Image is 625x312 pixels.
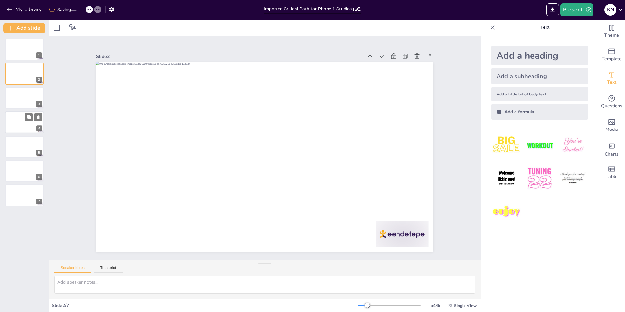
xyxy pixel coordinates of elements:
div: 2 [5,63,44,84]
div: 5 [36,150,42,156]
div: 6 [36,174,42,180]
span: Theme [604,32,619,39]
img: 7.jpeg [491,197,522,227]
div: Layout [52,23,62,33]
div: 2 [36,77,42,83]
span: Media [605,126,618,133]
div: 1 [36,52,42,58]
button: Present [560,3,593,16]
div: Add a little bit of body text [491,87,588,101]
img: 3.jpeg [558,130,588,161]
span: Position [69,24,77,32]
span: Text [607,79,616,86]
button: Export to PowerPoint [546,3,559,16]
div: Add text boxes [599,67,625,90]
span: Questions [601,102,622,110]
button: My Library [5,4,44,15]
div: Add a heading [491,46,588,65]
img: 1.jpeg [491,130,522,161]
div: 1 [5,39,44,60]
button: Transcript [94,266,123,273]
img: 4.jpeg [491,163,522,194]
button: Delete Slide [34,113,42,121]
div: 4 [36,126,42,131]
img: 2.jpeg [524,130,555,161]
div: 7 [5,184,44,206]
button: Duplicate Slide [25,113,33,121]
div: 5 [5,136,44,158]
span: Table [606,173,617,180]
div: 6 [5,160,44,182]
p: Text [498,20,592,35]
div: Get real-time input from your audience [599,90,625,114]
div: k n [604,4,616,16]
div: Slide 2 [177,218,442,252]
span: Single View [454,303,477,308]
input: Insert title [264,4,355,14]
button: Speaker Notes [54,266,91,273]
div: 7 [36,199,42,204]
div: Add charts and graphs [599,137,625,161]
div: 3 [36,101,42,107]
div: 4 [5,111,44,133]
div: Add images, graphics, shapes or video [599,114,625,137]
button: k n [604,3,616,16]
span: Template [602,55,622,62]
img: 5.jpeg [524,163,555,194]
div: 3 [5,87,44,109]
div: Add a subheading [491,68,588,84]
div: 54 % [427,303,443,309]
span: Charts [605,151,618,158]
button: Add slide [3,23,45,33]
div: Add a formula [491,104,588,120]
div: Add a table [599,161,625,184]
img: 6.jpeg [558,163,588,194]
div: Change the overall theme [599,20,625,43]
div: Add ready made slides [599,43,625,67]
div: Saving...... [49,7,77,13]
div: Slide 2 / 7 [52,303,358,309]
